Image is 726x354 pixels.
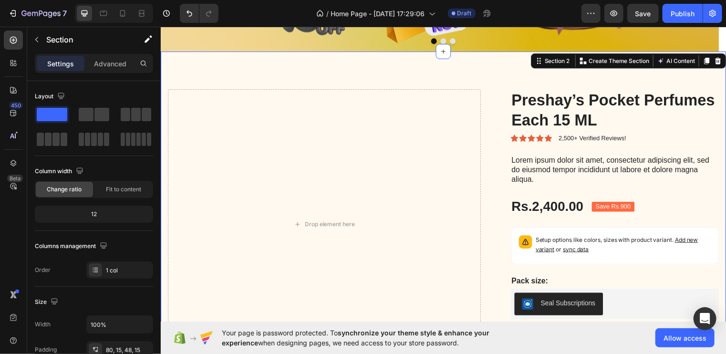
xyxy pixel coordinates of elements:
[354,173,429,192] div: Rs.2,400.00
[436,177,479,187] pre: Save Rs.900
[35,165,85,178] div: Column width
[655,328,715,347] button: Allow access
[35,296,60,309] div: Size
[35,266,51,274] div: Order
[663,4,703,23] button: Publish
[35,345,57,354] div: Padding
[501,29,543,41] button: AI Content
[627,4,659,23] button: Save
[106,266,151,275] div: 1 col
[37,208,151,221] div: 12
[385,275,440,285] div: Seal Subscriptions
[407,222,434,229] span: sync data
[403,109,471,117] p: 2,500+ Verified Reviews!
[331,9,425,19] span: Home Page - [DATE] 17:29:06
[694,307,716,330] div: Open Intercom Messenger
[7,175,23,182] div: Beta
[35,320,51,329] div: Width
[180,4,218,23] div: Undo/Redo
[355,253,564,263] p: Pack size:
[354,63,565,106] h1: Preshay’s Pocket Perfumes Each 15 ML
[161,27,726,322] iframe: Design area
[635,10,651,18] span: Save
[222,329,489,347] span: synchronize your theme style & enhance your experience
[46,34,124,45] p: Section
[87,316,153,333] input: Auto
[4,4,71,23] button: 7
[671,9,695,19] div: Publish
[35,90,67,103] div: Layout
[434,31,495,39] p: Create Theme Section
[358,270,448,292] button: Seal Subscriptions
[47,185,82,194] span: Change ratio
[106,185,141,194] span: Fit to content
[457,9,472,18] span: Draft
[222,328,527,348] span: Your page is password protected. To when designing pages, we need access to your store password.
[327,9,329,19] span: /
[35,240,109,253] div: Columns management
[380,211,557,230] p: Setup options like colors, sizes with product variant.
[399,222,434,229] span: or
[664,333,706,343] span: Allow access
[387,31,416,39] div: Section 2
[355,131,564,160] p: Lorem ipsum dolor sit amet, consectetur adipiscing elit, sed do eiusmod tempor incididunt ut labo...
[47,59,74,69] p: Settings
[62,8,67,19] p: 7
[9,102,23,109] div: 450
[94,59,126,69] p: Advanced
[366,275,377,287] img: SealSubscriptions.png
